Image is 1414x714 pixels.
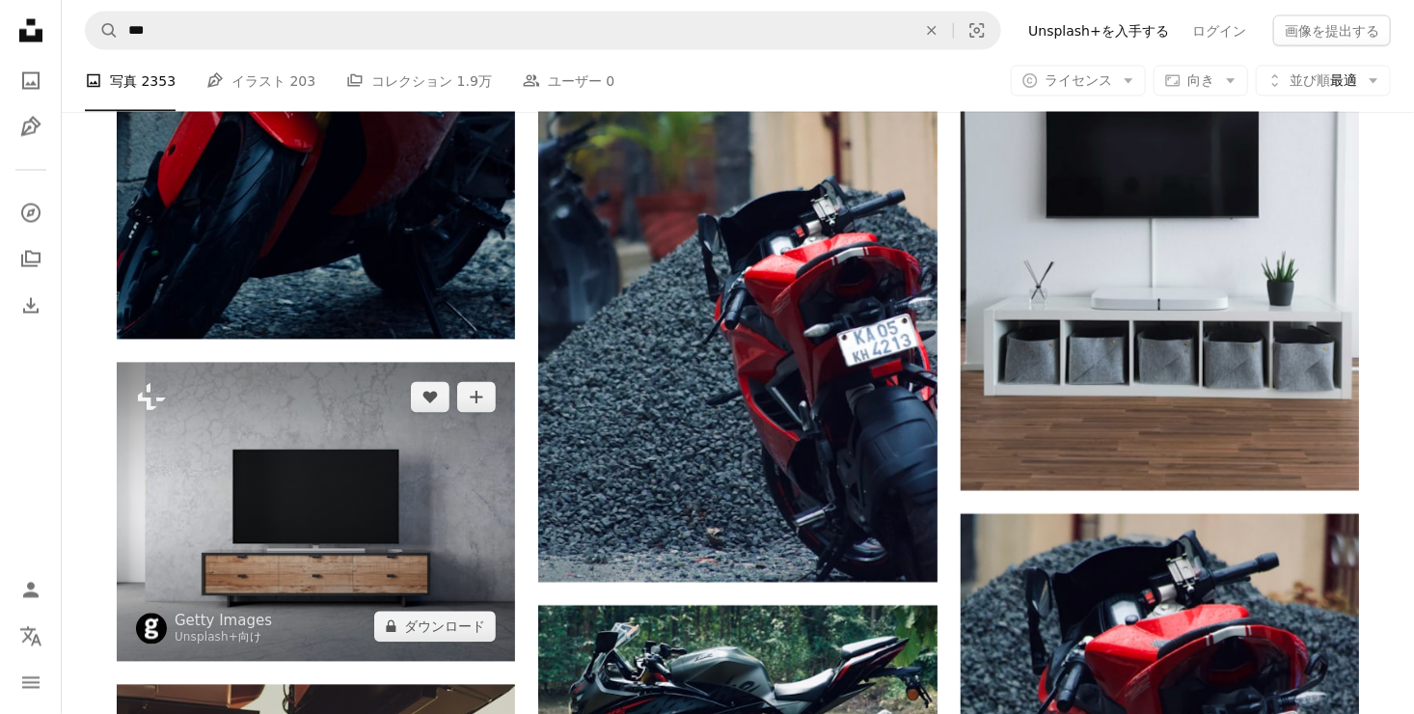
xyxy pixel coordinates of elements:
a: ホーム — Unsplash [12,12,50,54]
a: ユーザー 0 [523,50,614,112]
a: Unsplash+ [175,631,238,645]
a: イラスト [12,108,50,147]
a: ダウンロード履歴 [12,287,50,325]
a: ログイン / 登録する [12,571,50,610]
span: ライセンス [1045,72,1112,88]
span: 向き [1187,72,1214,88]
a: 探す [12,194,50,233]
button: いいね！ [411,382,449,413]
button: コレクションに追加する [457,382,496,413]
a: Unsplash+を入手する [1017,15,1181,46]
button: 言語 [12,618,50,656]
button: ビジュアル検索 [954,13,1000,49]
button: メニュー [12,664,50,702]
a: コレクション [12,240,50,279]
a: ログイン [1181,15,1258,46]
button: ライセンス [1011,66,1146,96]
img: リビングルームのモダンな家具の上に立つスマートテレビのモックアップ、3Dレンダリング [117,363,515,662]
span: 並び順 [1290,72,1330,88]
span: 1.9万 [457,70,492,92]
button: 並び順最適 [1256,66,1391,96]
button: 全てクリア [911,13,953,49]
a: 砂利の山の横に駐車された赤いバイク [538,274,937,291]
button: 向き [1154,66,1248,96]
a: コレクション 1.9万 [346,50,492,112]
span: 最適 [1290,71,1357,91]
div: 向け [175,631,272,646]
button: 画像を提出する [1273,15,1391,46]
button: ダウンロード [374,612,496,643]
span: 0 [606,70,614,92]
form: サイト内でビジュアルを探す [85,12,1001,50]
span: 203 [290,70,316,92]
a: イラスト 203 [206,50,315,112]
a: 写真 [12,62,50,100]
a: リビングルームのモダンな家具の上に立つスマートテレビのモックアップ、3Dレンダリング [117,503,515,520]
a: オフのフラットスクリーンテレビ [961,216,1359,233]
a: Getty Images [175,612,272,631]
button: Unsplashで検索する [86,13,119,49]
img: Getty Imagesのプロフィールを見る [136,614,167,645]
